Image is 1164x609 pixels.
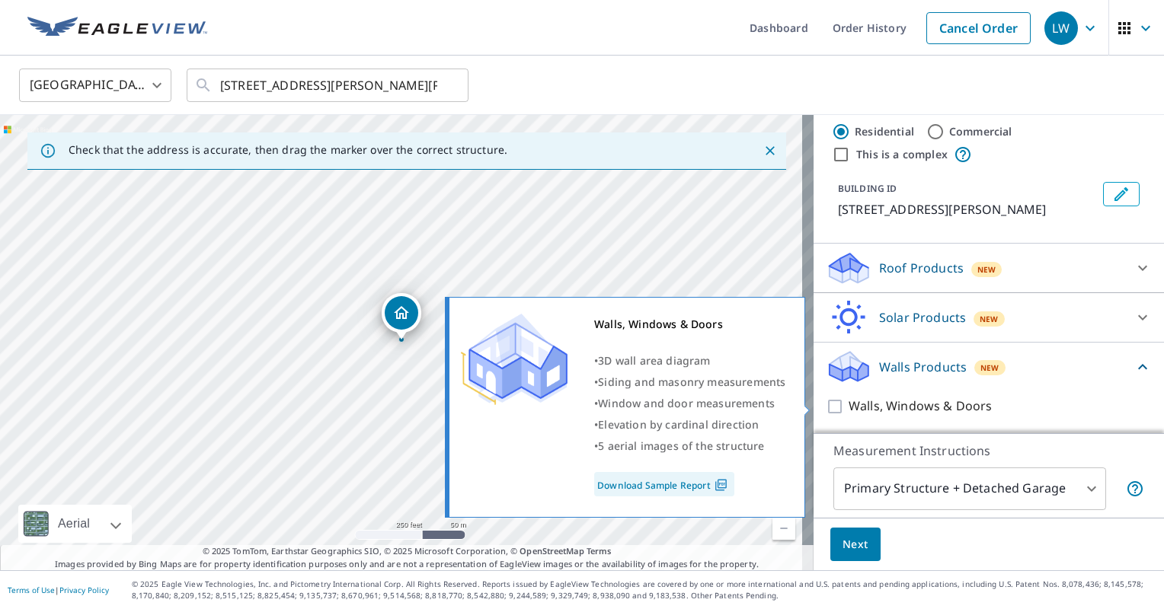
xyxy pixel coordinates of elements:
p: | [8,585,109,595]
span: Next [843,535,868,554]
span: Your report will include the primary structure and a detached garage if one exists. [1126,480,1144,498]
span: 5 aerial images of the structure [598,438,764,453]
a: Terms of Use [8,585,55,595]
button: Close [760,141,780,161]
label: This is a complex [856,147,948,162]
div: Walls ProductsNew [826,349,1152,384]
div: Primary Structure + Detached Garage [833,467,1106,510]
a: Current Level 17, Zoom Out [772,517,795,540]
label: Residential [855,124,914,139]
div: Dropped pin, building 1, Residential property, 1212 Bailey Dr Machesney Park, IL 61115 [382,293,421,340]
div: [GEOGRAPHIC_DATA] [19,64,171,107]
div: • [594,350,785,371]
div: • [594,435,785,457]
div: Aerial [53,505,94,543]
img: Premium [461,314,568,405]
div: Roof ProductsNew [826,250,1152,286]
div: • [594,371,785,393]
p: © 2025 Eagle View Technologies, Inc. and Pictometry International Corp. All Rights Reserved. Repo... [132,579,1156,601]
span: Siding and masonry measurements [598,375,785,389]
div: Walls, Windows & Doors [594,314,785,335]
p: BUILDING ID [838,182,897,195]
div: Aerial [18,505,132,543]
a: Download Sample Report [594,472,734,496]
p: [STREET_ADDRESS][PERSON_NAME] [838,200,1097,218]
a: Terms [587,545,612,556]
div: LW [1044,11,1078,45]
p: Walls Products [879,358,967,376]
span: New [980,362,999,374]
span: 3D wall area diagram [598,353,710,368]
button: Edit building 1 [1103,182,1140,206]
span: New [980,313,999,325]
a: OpenStreetMap [520,545,584,556]
div: Solar ProductsNew [826,299,1152,336]
label: Commercial [949,124,1012,139]
p: Check that the address is accurate, then drag the marker over the correct structure. [69,143,507,157]
input: Search by address or latitude-longitude [220,64,437,107]
span: © 2025 TomTom, Earthstar Geographics SIO, © 2025 Microsoft Corporation, © [203,545,612,558]
button: Next [830,528,881,562]
img: EV Logo [27,17,207,40]
span: Window and door measurements [598,396,775,410]
span: New [977,263,996,276]
p: Measurement Instructions [833,442,1144,460]
a: Cancel Order [926,12,1031,44]
img: Pdf Icon [711,478,731,492]
p: Walls, Windows & Doors [849,397,992,416]
p: Solar Products [879,308,966,327]
div: • [594,414,785,435]
a: Privacy Policy [59,585,109,595]
span: Elevation by cardinal direction [598,417,759,432]
div: • [594,393,785,414]
p: Roof Products [879,259,964,277]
